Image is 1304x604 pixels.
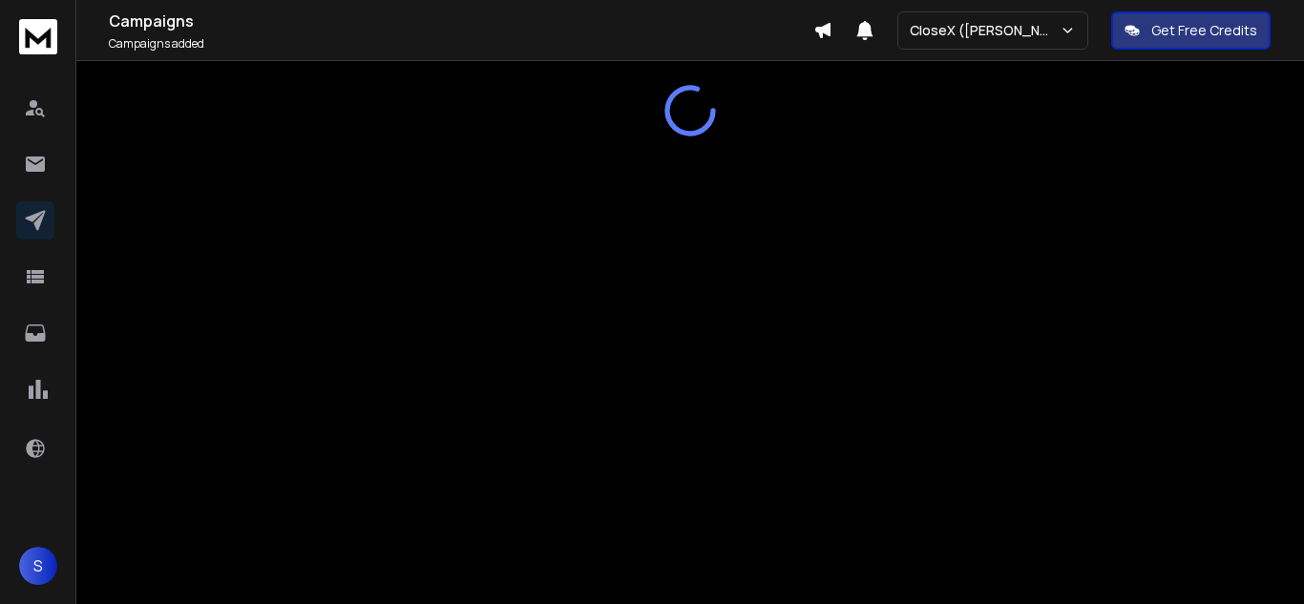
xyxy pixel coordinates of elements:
[1111,11,1271,50] button: Get Free Credits
[910,21,1060,40] p: CloseX ([PERSON_NAME])
[19,547,57,585] button: S
[109,10,813,32] h1: Campaigns
[19,19,57,54] img: logo
[1151,21,1257,40] p: Get Free Credits
[109,36,813,52] p: Campaigns added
